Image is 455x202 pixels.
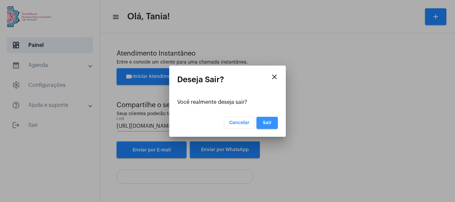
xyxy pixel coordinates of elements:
mat-card-title: Deseja Sair? [177,75,278,84]
div: Você realmente deseja sair? [177,99,278,105]
button: Cancelar [224,117,255,129]
span: Sair [263,120,272,125]
mat-icon: close [270,73,278,81]
span: Cancelar [229,120,249,125]
button: Sair [256,117,278,129]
